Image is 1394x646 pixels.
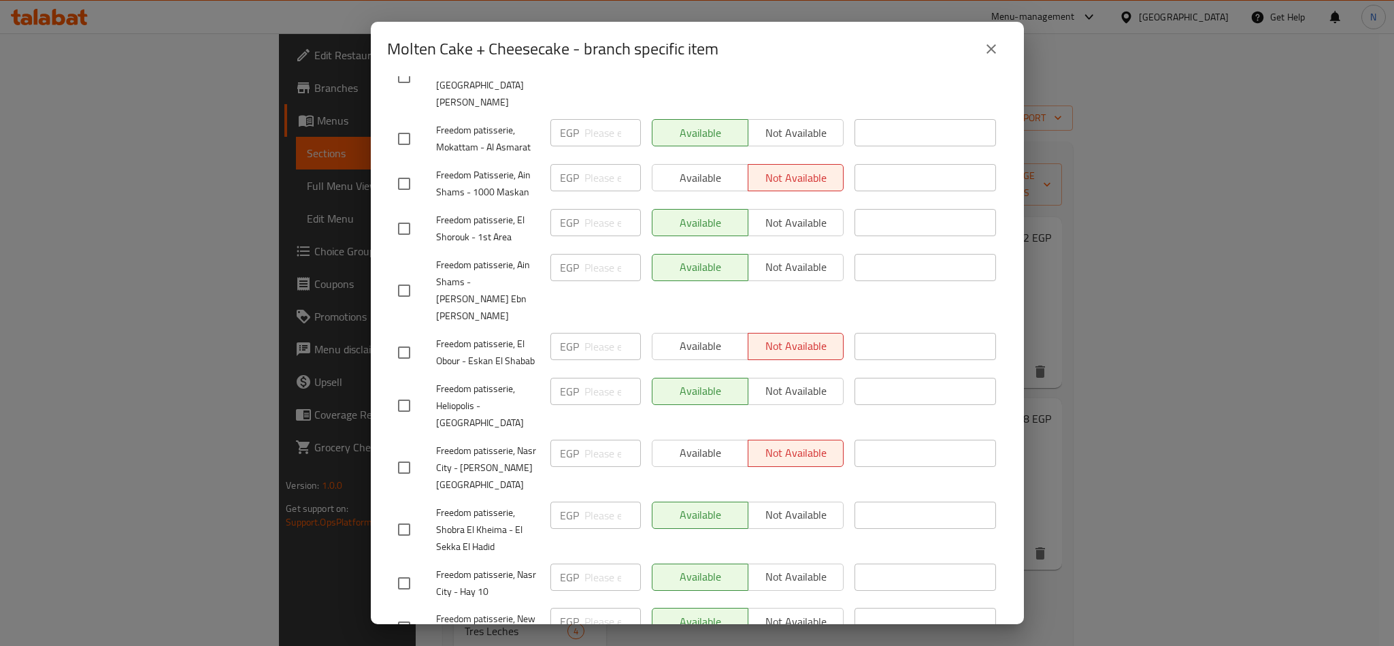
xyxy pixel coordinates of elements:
[560,259,579,276] p: EGP
[584,164,641,191] input: Please enter price
[560,445,579,462] p: EGP
[436,442,540,494] span: Freedom patisserie, Nasr City - [PERSON_NAME][GEOGRAPHIC_DATA]
[584,378,641,405] input: Please enter price
[975,33,1008,65] button: close
[560,613,579,630] p: EGP
[436,381,540,432] span: Freedom patisserie, Heliopolis - [GEOGRAPHIC_DATA]
[560,214,579,231] p: EGP
[560,383,579,400] p: EGP
[560,569,579,585] p: EGP
[436,566,540,600] span: Freedom patisserie, Nasr City - Hay 10
[436,336,540,370] span: Freedom patisserie, El Obour - Eskan El Shabab
[436,257,540,325] span: Freedom patisserie, Ain Shams - [PERSON_NAME] Ebn [PERSON_NAME]
[584,333,641,360] input: Please enter price
[560,338,579,355] p: EGP
[436,212,540,246] span: Freedom patisserie, El Shorouk - 1st Area
[584,209,641,236] input: Please enter price
[584,440,641,467] input: Please enter price
[560,169,579,186] p: EGP
[436,611,540,645] span: Freedom patisserie, New Nozha
[584,564,641,591] input: Please enter price
[584,254,641,281] input: Please enter price
[387,38,718,60] h2: Molten Cake + Cheesecake - branch specific item
[560,125,579,141] p: EGP
[584,502,641,529] input: Please enter price
[584,608,641,635] input: Please enter price
[436,122,540,156] span: Freedom patisserie, Mokattam - Al Asmarat
[436,504,540,555] span: Freedom patisserie, Shobra El Kheima - El Sekka El Hadid
[584,119,641,146] input: Please enter price
[436,43,540,111] span: Freedom patisserie, Downtown - [GEOGRAPHIC_DATA][PERSON_NAME]
[560,507,579,523] p: EGP
[436,167,540,201] span: Freedom Patisserie, Ain Shams - 1000 Maskan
